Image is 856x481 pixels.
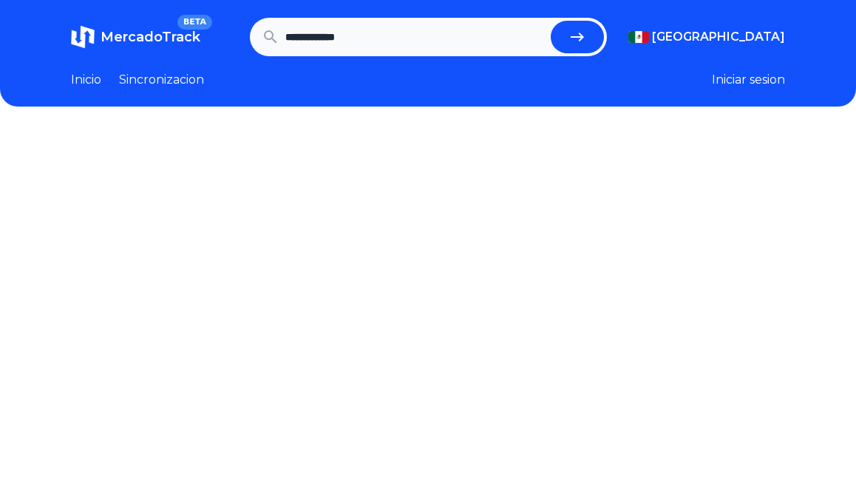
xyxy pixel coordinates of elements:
span: MercadoTrack [101,29,200,45]
a: MercadoTrackBETA [71,25,200,49]
img: Mexico [628,31,649,43]
span: [GEOGRAPHIC_DATA] [652,28,785,46]
span: BETA [177,15,212,30]
button: Iniciar sesion [712,71,785,89]
button: [GEOGRAPHIC_DATA] [628,28,785,46]
a: Inicio [71,71,101,89]
a: Sincronizacion [119,71,204,89]
img: MercadoTrack [71,25,95,49]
